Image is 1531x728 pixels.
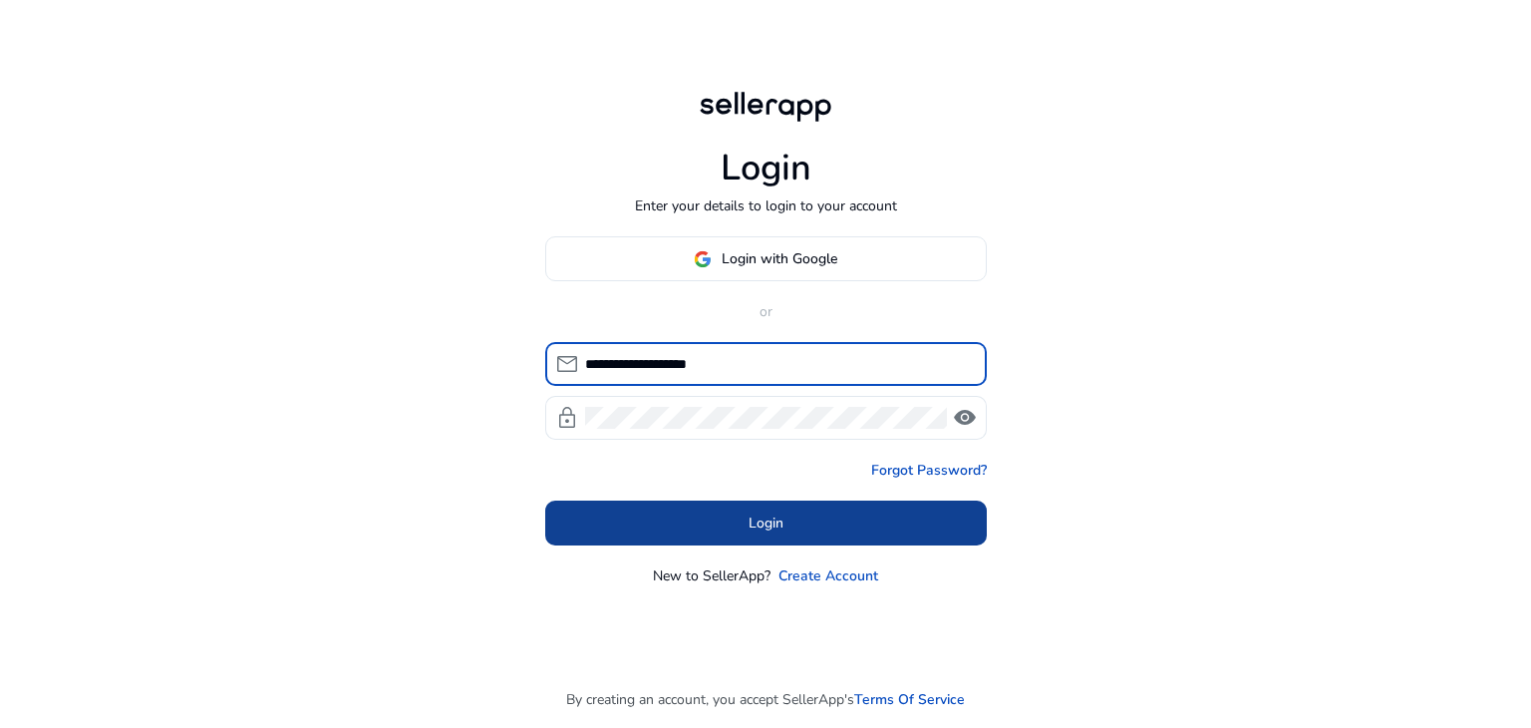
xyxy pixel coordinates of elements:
[635,195,897,216] p: Enter your details to login to your account
[545,301,987,322] p: or
[722,248,837,269] span: Login with Google
[555,352,579,376] span: mail
[871,460,987,481] a: Forgot Password?
[749,513,783,534] span: Login
[953,406,977,430] span: visibility
[854,689,965,710] a: Terms Of Service
[545,236,987,281] button: Login with Google
[694,250,712,268] img: google-logo.svg
[545,501,987,546] button: Login
[555,406,579,430] span: lock
[721,147,811,189] h1: Login
[778,565,878,586] a: Create Account
[653,565,770,586] p: New to SellerApp?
